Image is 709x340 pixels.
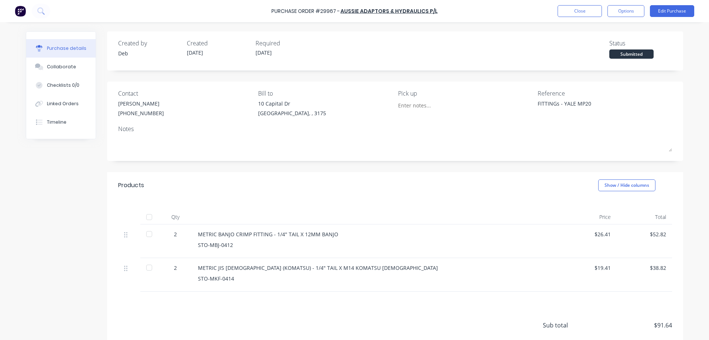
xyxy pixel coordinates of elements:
div: Required [256,39,318,48]
div: Pick up [398,89,532,98]
div: Timeline [47,119,66,126]
img: Factory [15,6,26,17]
button: Purchase details [26,39,96,58]
div: Checklists 0/0 [47,82,79,89]
div: Bill to [258,89,393,98]
div: 10 Capital Dr [258,100,326,107]
div: $19.41 [567,264,611,272]
span: Sub total [543,321,598,330]
div: METRIC BANJO CRIMP FITTING - 1/4" TAIL X 12MM BANJO [198,230,555,238]
div: Contact [118,89,253,98]
a: AUSSIE ADAPTORS & HYDRAULICS P/L [340,7,438,15]
button: Collaborate [26,58,96,76]
div: $38.82 [623,264,666,272]
div: Purchase details [47,45,86,52]
div: Status [609,39,672,48]
div: STO-MBJ-0412 [198,241,555,249]
div: $52.82 [623,230,666,238]
button: Timeline [26,113,96,131]
button: Edit Purchase [650,5,694,17]
button: Close [558,5,602,17]
div: 2 [165,230,186,238]
div: Notes [118,124,672,133]
input: Enter notes... [398,100,465,111]
div: Collaborate [47,63,76,70]
div: Price [561,210,617,224]
button: Linked Orders [26,95,96,113]
div: METRIC JIS [DEMOGRAPHIC_DATA] (KOMATSU) - 1/4" TAIL X M14 KOMATSU [DEMOGRAPHIC_DATA] [198,264,555,272]
div: Purchase Order #29967 - [271,7,340,15]
div: Products [118,181,144,190]
div: Total [617,210,672,224]
div: Submitted [609,49,654,59]
button: Options [607,5,644,17]
div: Deb [118,49,181,57]
div: Created by [118,39,181,48]
div: STO-MKF-0414 [198,275,555,282]
div: [PHONE_NUMBER] [118,109,164,117]
div: Reference [538,89,672,98]
div: Linked Orders [47,100,79,107]
span: $91.64 [598,321,672,330]
div: [GEOGRAPHIC_DATA], , 3175 [258,109,326,117]
button: Checklists 0/0 [26,76,96,95]
div: 2 [165,264,186,272]
div: Qty [159,210,192,224]
div: $26.41 [567,230,611,238]
button: Show / Hide columns [598,179,655,191]
textarea: FITTINGs - YALE MP20 [538,100,630,116]
div: Created [187,39,250,48]
div: [PERSON_NAME] [118,100,164,107]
